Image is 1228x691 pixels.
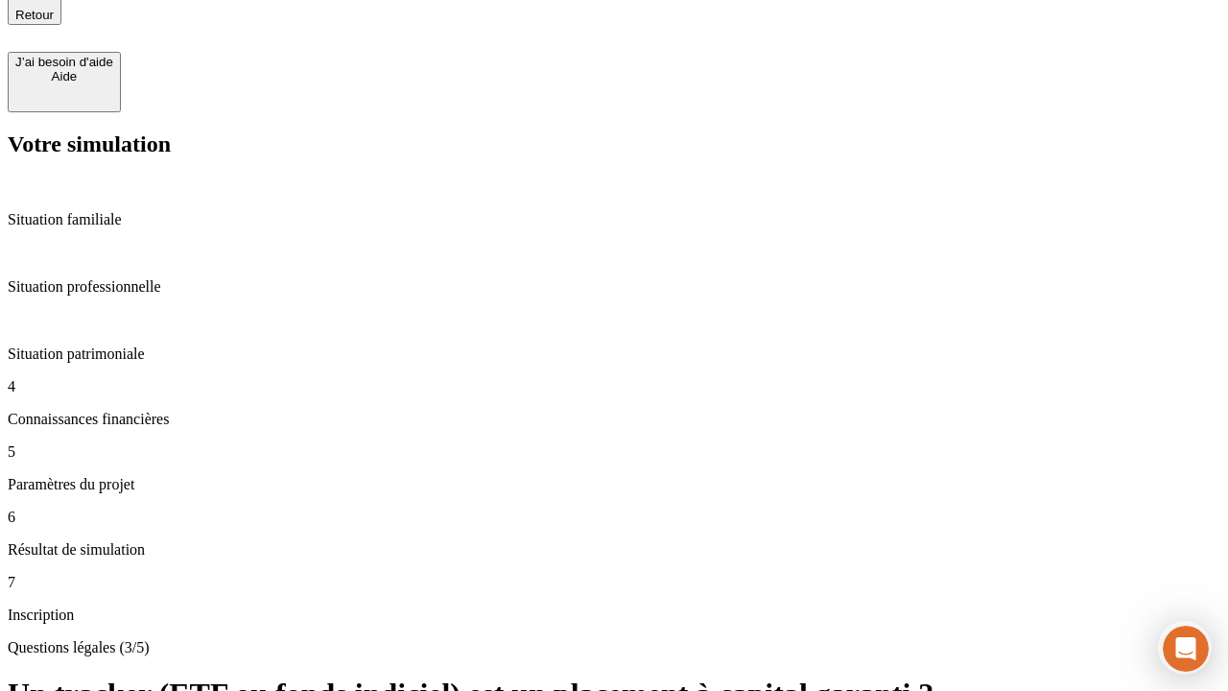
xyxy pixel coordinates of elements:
[8,443,1220,461] p: 5
[8,211,1220,228] p: Situation familiale
[8,541,1220,559] p: Résultat de simulation
[8,278,1220,296] p: Situation professionnelle
[8,345,1220,363] p: Situation patrimoniale
[8,574,1220,591] p: 7
[1163,626,1209,672] iframe: Intercom live chat
[8,476,1220,493] p: Paramètres du projet
[15,8,54,22] span: Retour
[8,639,1220,656] p: Questions légales (3/5)
[15,69,113,83] div: Aide
[8,509,1220,526] p: 6
[8,52,121,112] button: J’ai besoin d'aideAide
[8,378,1220,395] p: 4
[8,411,1220,428] p: Connaissances financières
[8,131,1220,157] h2: Votre simulation
[8,607,1220,624] p: Inscription
[15,55,113,69] div: J’ai besoin d'aide
[1158,621,1212,675] iframe: Intercom live chat discovery launcher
